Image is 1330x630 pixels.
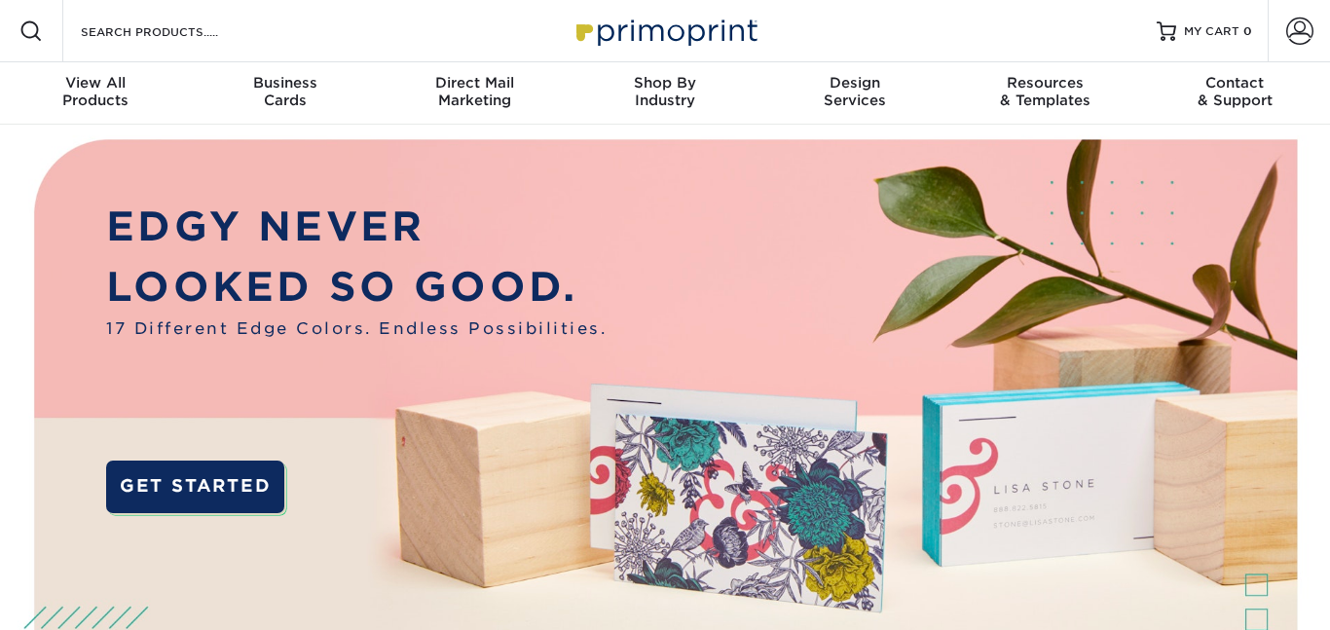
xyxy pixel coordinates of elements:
img: Primoprint [568,10,762,52]
a: Resources& Templates [950,62,1140,125]
div: & Support [1140,74,1330,109]
span: Design [760,74,950,92]
span: Business [190,74,380,92]
a: Shop ByIndustry [570,62,759,125]
a: BusinessCards [190,62,380,125]
input: SEARCH PRODUCTS..... [79,19,269,43]
a: Direct MailMarketing [380,62,570,125]
a: Contact& Support [1140,62,1330,125]
div: Services [760,74,950,109]
span: Resources [950,74,1140,92]
span: Direct Mail [380,74,570,92]
span: 0 [1243,24,1252,38]
span: Shop By [570,74,759,92]
p: EDGY NEVER [106,197,607,256]
span: Contact [1140,74,1330,92]
a: GET STARTED [106,461,284,513]
div: Cards [190,74,380,109]
span: 17 Different Edge Colors. Endless Possibilities. [106,316,607,341]
div: & Templates [950,74,1140,109]
p: LOOKED SO GOOD. [106,257,607,316]
div: Marketing [380,74,570,109]
a: DesignServices [760,62,950,125]
div: Industry [570,74,759,109]
span: MY CART [1184,23,1239,40]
